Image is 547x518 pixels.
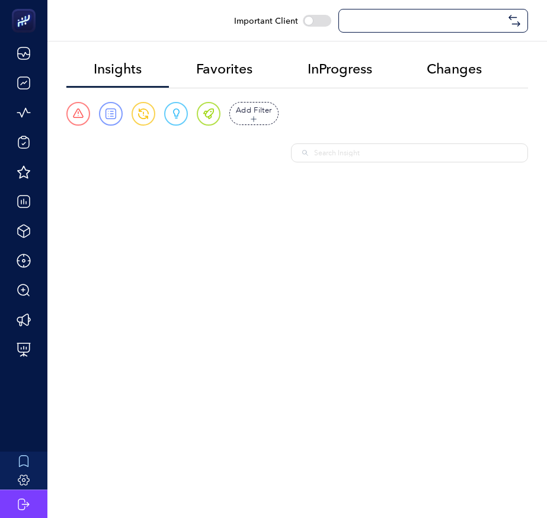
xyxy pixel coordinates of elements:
[196,61,252,77] span: Favorites
[302,150,308,156] img: Search Insight
[427,61,482,77] span: Changes
[234,15,298,27] span: Important Client
[94,61,142,77] span: Insights
[236,105,272,117] span: Add Filter
[314,148,517,158] input: Search Insight
[308,61,372,77] span: InProgress
[508,15,520,27] img: svg%3e
[251,116,257,122] img: add filter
